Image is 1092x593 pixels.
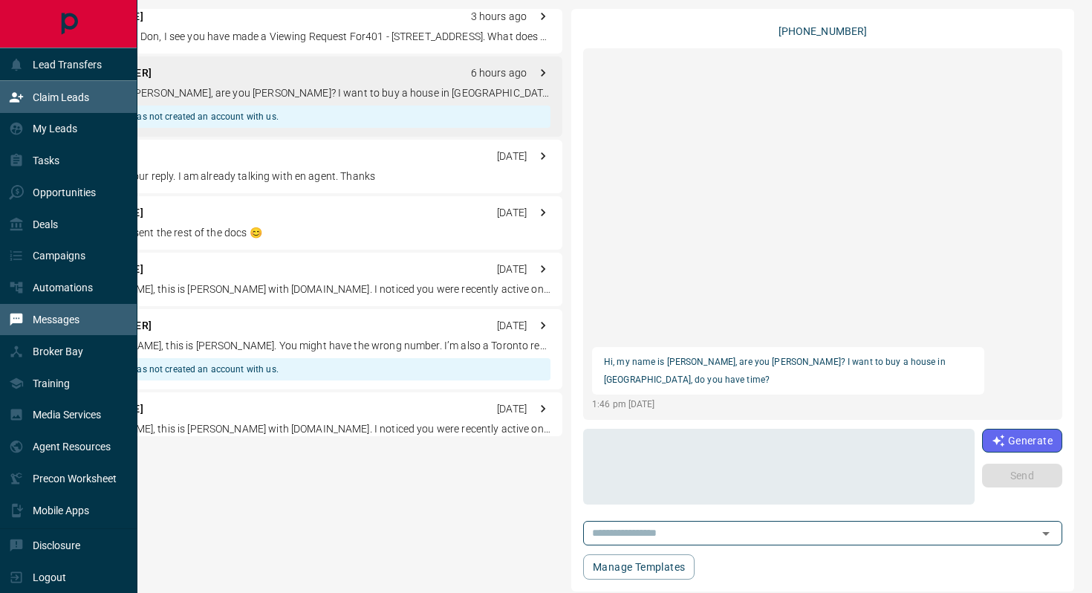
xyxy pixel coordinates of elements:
p: [DATE] [497,262,527,277]
div: This lead has not created an account with us. [92,106,279,128]
p: Hi, thanks for your reply. I am already talking with en agent. Thanks [62,169,550,184]
button: Open [1036,523,1056,544]
p: Hi [PERSON_NAME], this is [PERSON_NAME] with [DOMAIN_NAME]. I noticed you were recently active on... [62,421,550,437]
p: Hi, my name is [PERSON_NAME], are you [PERSON_NAME]? I want to buy a house in [GEOGRAPHIC_DATA], ... [62,85,550,101]
p: [PHONE_NUMBER] [779,24,868,39]
p: [DATE] [497,401,527,417]
p: [DATE] [497,205,527,221]
p: 3 hours ago [471,9,527,25]
div: This lead has not created an account with us. [92,358,279,380]
p: Good Afternoon Don, I see you have made a Viewing Request For401 - [STREET_ADDRESS]. What does yo... [62,29,550,45]
p: 1:46 pm [DATE] [592,398,984,411]
p: Thank you, I've sent the rest of the docs 😊 [62,225,550,241]
button: Generate [982,429,1062,453]
p: Hi [PERSON_NAME], this is [PERSON_NAME] with [DOMAIN_NAME]. I noticed you were recently active on... [62,282,550,297]
p: [DATE] [497,149,527,164]
p: [DATE] [497,318,527,334]
button: Manage Templates [583,554,695,580]
p: 6 hours ago [471,65,527,81]
p: Hi, my name is [PERSON_NAME], are you [PERSON_NAME]? I want to buy a house in [GEOGRAPHIC_DATA], ... [604,353,972,389]
p: Hey [PERSON_NAME], this is [PERSON_NAME]. You might have the wrong number. I’m also a Toronto rea... [62,338,550,354]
